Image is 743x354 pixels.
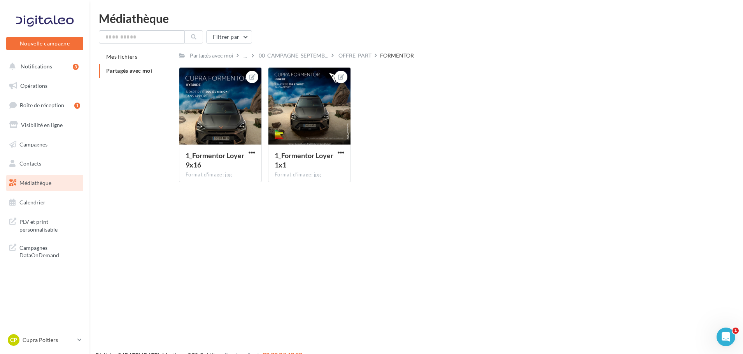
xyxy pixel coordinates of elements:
button: Nouvelle campagne [6,37,83,50]
a: Médiathèque [5,175,85,191]
span: CP [10,336,17,344]
span: Médiathèque [19,180,51,186]
div: ... [242,50,249,61]
a: Campagnes [5,136,85,153]
a: PLV et print personnalisable [5,213,85,236]
button: Filtrer par [206,30,252,44]
a: Contacts [5,155,85,172]
span: Mes fichiers [106,53,137,60]
button: Notifications 3 [5,58,82,75]
a: Campagnes DataOnDemand [5,239,85,262]
div: 1 [74,103,80,109]
span: Calendrier [19,199,46,206]
div: Partagés avec moi [190,52,233,59]
div: Format d'image: jpg [186,171,255,178]
span: Partagés avec moi [106,67,152,74]
p: Cupra Poitiers [23,336,74,344]
span: Campagnes DataOnDemand [19,242,80,259]
div: OFFRE_PART [338,52,371,59]
div: Format d'image: jpg [275,171,344,178]
div: FORMENTOR [380,52,414,59]
span: Boîte de réception [20,102,64,108]
span: Contacts [19,160,41,167]
a: Opérations [5,78,85,94]
span: 00_CAMPAGNE_SEPTEMB... [259,52,328,59]
a: CP Cupra Poitiers [6,333,83,347]
a: Visibilité en ligne [5,117,85,133]
a: Calendrier [5,194,85,211]
iframe: Intercom live chat [717,328,735,346]
span: PLV et print personnalisable [19,216,80,233]
span: 1_Formentor Loyer 9x16 [186,151,244,169]
div: 3 [73,64,79,70]
span: Campagnes [19,141,47,147]
span: 1_Formentor Loyer 1x1 [275,151,333,169]
span: Visibilité en ligne [21,122,63,128]
span: 1 [732,328,739,334]
span: Opérations [20,82,47,89]
a: Boîte de réception1 [5,97,85,113]
div: Médiathèque [99,12,734,24]
span: Notifications [21,63,52,70]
